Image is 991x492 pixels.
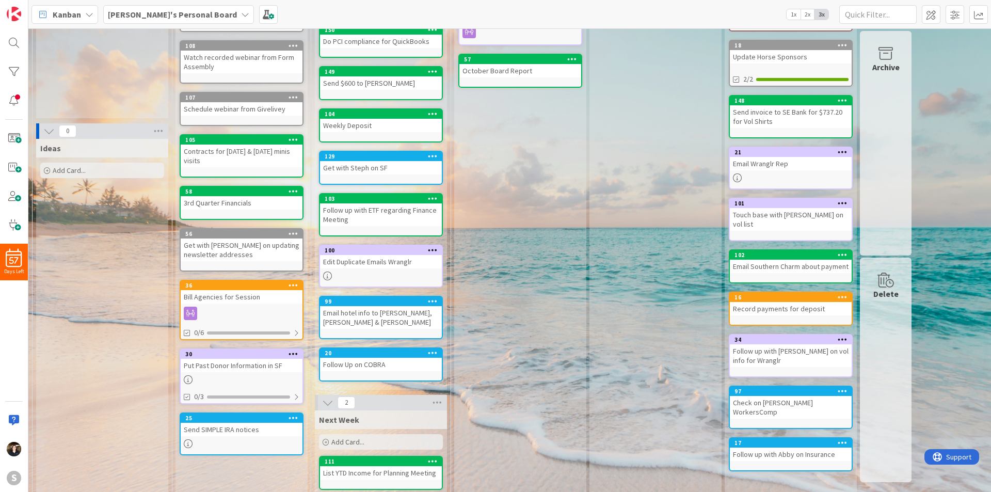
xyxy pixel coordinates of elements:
div: 105 [181,135,302,145]
div: 99Email hotel info to [PERSON_NAME], [PERSON_NAME] & [PERSON_NAME] [320,297,442,329]
div: 149 [325,68,442,75]
div: 100Edit Duplicate Emails Wranglr [320,246,442,268]
div: 149 [320,67,442,76]
div: 105 [185,136,302,144]
div: Edit Duplicate Emails Wranglr [320,255,442,268]
div: 148 [730,96,852,105]
div: 100 [320,246,442,255]
div: 56 [185,230,302,237]
div: 97 [730,387,852,396]
div: Contracts for [DATE] & [DATE] minis visits [181,145,302,167]
div: 58 [185,188,302,195]
div: 108 [185,42,302,50]
div: 3rd Quarter Financials [181,196,302,210]
span: 1x [787,9,801,20]
div: 97 [734,388,852,395]
div: Schedule webinar from Givelivey [181,102,302,116]
div: 25 [181,414,302,423]
div: Watch recorded webinar from Form Assembly [181,51,302,73]
b: [PERSON_NAME]'s Personal Board [108,9,237,20]
div: 583rd Quarter Financials [181,187,302,210]
div: Follow up with ETF regarding Finance Meeting [320,203,442,226]
div: 17 [730,438,852,448]
div: 129Get with Steph on SF [320,152,442,174]
span: 57 [9,257,19,264]
div: 150 [325,26,442,34]
div: 34 [730,335,852,344]
div: Send SIMPLE IRA notices [181,423,302,436]
input: Quick Filter... [839,5,917,24]
div: 56Get with [PERSON_NAME] on updating newsletter addresses [181,229,302,261]
div: Put Past Donor Information in SF [181,359,302,372]
div: 34Follow up with [PERSON_NAME] on vol info for Wranglr [730,335,852,367]
div: Send invoice to SE Bank for $737.20 for Vol Shirts [730,105,852,128]
div: Get with Steph on SF [320,161,442,174]
div: Update Horse Sponsors [730,50,852,64]
div: 17 [734,439,852,447]
span: Add Card... [331,437,364,447]
div: 20Follow Up on COBRA [320,348,442,371]
span: 2/2 [743,74,753,85]
div: Record payments for deposit [730,302,852,315]
div: 101 [734,200,852,207]
div: 104 [325,110,442,118]
div: Check on [PERSON_NAME] WorkersComp [730,396,852,419]
div: Do PCI compliance for QuickBooks [320,35,442,48]
div: 57October Board Report [459,55,581,77]
div: 108Watch recorded webinar from Form Assembly [181,41,302,73]
span: 2x [801,9,814,20]
div: 103 [320,194,442,203]
div: 102 [734,251,852,259]
div: 30 [185,351,302,358]
div: 150Do PCI compliance for QuickBooks [320,25,442,48]
div: 16 [730,293,852,302]
div: 104Weekly Deposit [320,109,442,132]
div: 108 [181,41,302,51]
span: 0 [59,125,76,137]
div: 21Email Wranglr Rep [730,148,852,170]
div: 97Check on [PERSON_NAME] WorkersComp [730,387,852,419]
div: October Board Report [459,64,581,77]
div: 103 [325,195,442,202]
div: 148Send invoice to SE Bank for $737.20 for Vol Shirts [730,96,852,128]
div: Email Southern Charm about payment [730,260,852,273]
div: 21 [734,149,852,156]
div: 30 [181,350,302,359]
div: 58 [181,187,302,196]
span: Support [22,2,47,14]
div: 150 [320,25,442,35]
div: 107 [181,93,302,102]
div: 30Put Past Donor Information in SF [181,350,302,372]
span: 0/6 [194,327,204,338]
div: 107Schedule webinar from Givelivey [181,93,302,116]
div: List YTD Income for Planning Meeting [320,466,442,480]
div: 18 [734,42,852,49]
div: 57 [464,56,581,63]
div: 102 [730,250,852,260]
img: Visit kanbanzone.com [7,7,21,21]
div: 101Touch base with [PERSON_NAME] on vol list [730,199,852,231]
div: 36 [181,281,302,290]
div: Follow up with [PERSON_NAME] on vol info for Wranglr [730,344,852,367]
div: 16 [734,294,852,301]
div: 111 [325,458,442,465]
span: Kanban [53,8,81,21]
div: 148 [734,97,852,104]
img: KS [7,442,21,456]
div: Send $600 to [PERSON_NAME] [320,76,442,90]
div: 25 [185,415,302,422]
div: 129 [325,153,442,160]
div: 18 [730,41,852,50]
div: 17Follow up with Abby on Insurance [730,438,852,461]
div: S [7,471,21,485]
div: 102Email Southern Charm about payment [730,250,852,273]
span: Next Week [319,415,359,425]
div: 25Send SIMPLE IRA notices [181,414,302,436]
div: 111 [320,457,442,466]
div: 111List YTD Income for Planning Meeting [320,457,442,480]
div: 36 [185,282,302,289]
div: Follow up with Abby on Insurance [730,448,852,461]
div: 103Follow up with ETF regarding Finance Meeting [320,194,442,226]
div: 105Contracts for [DATE] & [DATE] minis visits [181,135,302,167]
div: 149Send $600 to [PERSON_NAME] [320,67,442,90]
